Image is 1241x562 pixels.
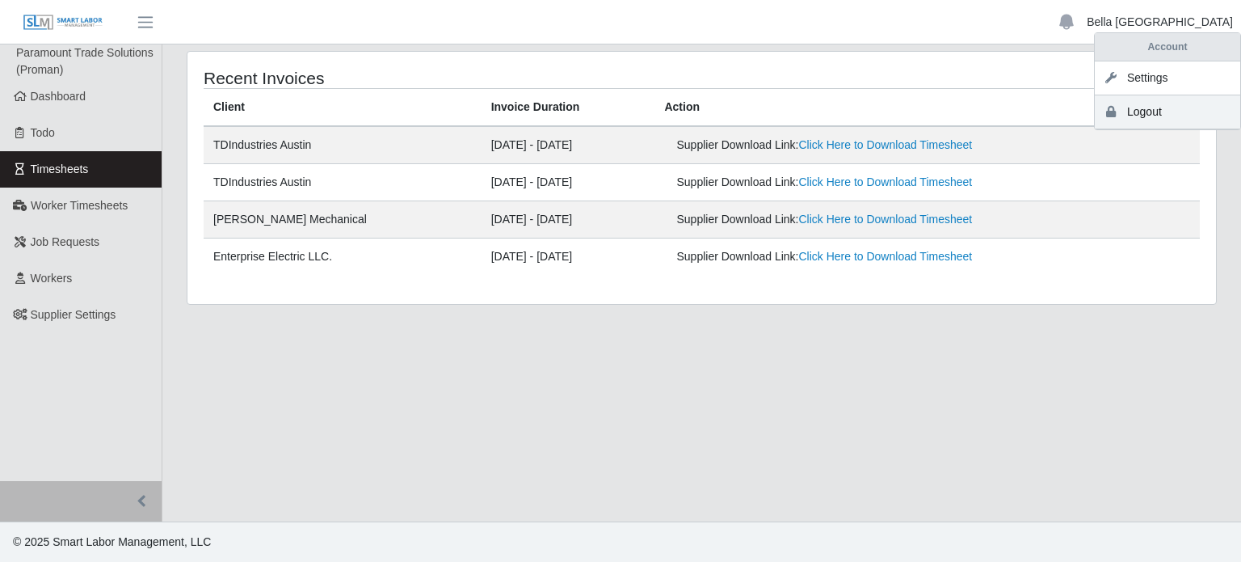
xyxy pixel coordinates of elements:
a: Settings [1095,61,1240,95]
th: Action [654,89,1200,127]
th: Invoice Duration [482,89,655,127]
td: [PERSON_NAME] Mechanical [204,201,482,239]
a: Bella [GEOGRAPHIC_DATA] [1087,14,1233,31]
td: [DATE] - [DATE] [482,164,655,201]
a: Logout [1095,95,1240,129]
span: Job Requests [31,235,100,248]
div: Supplier Download Link: [676,174,1003,191]
span: Timesheets [31,163,89,175]
span: Dashboard [31,90,86,103]
th: Client [204,89,482,127]
img: SLM Logo [23,14,103,32]
a: Click Here to Download Timesheet [798,138,972,151]
div: Supplier Download Link: [676,211,1003,228]
span: Supplier Settings [31,308,116,321]
span: Workers [31,272,73,285]
strong: Account [1148,41,1188,53]
span: Worker Timesheets [31,199,128,212]
td: [DATE] - [DATE] [482,201,655,239]
a: Click Here to Download Timesheet [798,250,972,263]
span: Todo [31,126,55,139]
td: TDIndustries Austin [204,164,482,201]
a: Click Here to Download Timesheet [798,175,972,188]
div: Supplier Download Link: [676,248,1003,265]
div: Supplier Download Link: [676,137,1003,154]
td: TDIndustries Austin [204,126,482,164]
a: Click Here to Download Timesheet [798,213,972,226]
td: Enterprise Electric LLC. [204,239,482,276]
td: [DATE] - [DATE] [482,239,655,276]
span: Paramount Trade Solutions (Proman) [16,46,154,76]
h4: Recent Invoices [204,68,604,88]
td: [DATE] - [DATE] [482,126,655,164]
span: © 2025 Smart Labor Management, LLC [13,535,211,548]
